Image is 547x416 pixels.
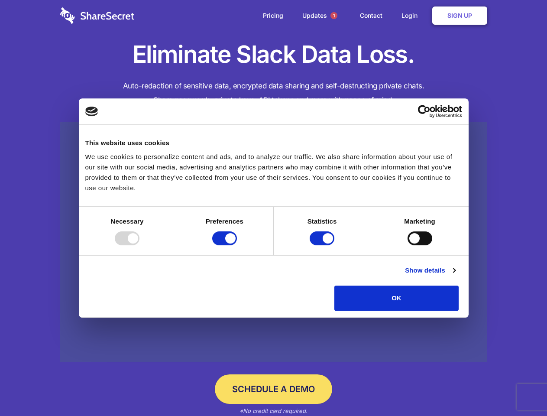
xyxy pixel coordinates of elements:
strong: Marketing [404,218,435,225]
div: We use cookies to personalize content and ads, and to analyze our traffic. We also share informat... [85,152,462,193]
img: logo [85,107,98,116]
a: Sign Up [432,6,487,25]
button: OK [334,286,459,311]
h4: Auto-redaction of sensitive data, encrypted data sharing and self-destructing private chats. Shar... [60,79,487,107]
div: This website uses cookies [85,138,462,148]
strong: Statistics [307,218,337,225]
img: logo-wordmark-white-trans-d4663122ce5f474addd5e946df7df03e33cb6a1c49d2221995e7729f52c070b2.svg [60,7,134,24]
strong: Preferences [206,218,243,225]
a: Show details [405,265,455,276]
a: Usercentrics Cookiebot - opens in a new window [386,105,462,118]
span: 1 [330,12,337,19]
em: *No credit card required. [240,407,307,414]
a: Schedule a Demo [215,374,332,404]
strong: Necessary [111,218,144,225]
h1: Eliminate Slack Data Loss. [60,39,487,70]
a: Login [393,2,430,29]
a: Pricing [254,2,292,29]
a: Wistia video thumbnail [60,122,487,363]
a: Contact [351,2,391,29]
